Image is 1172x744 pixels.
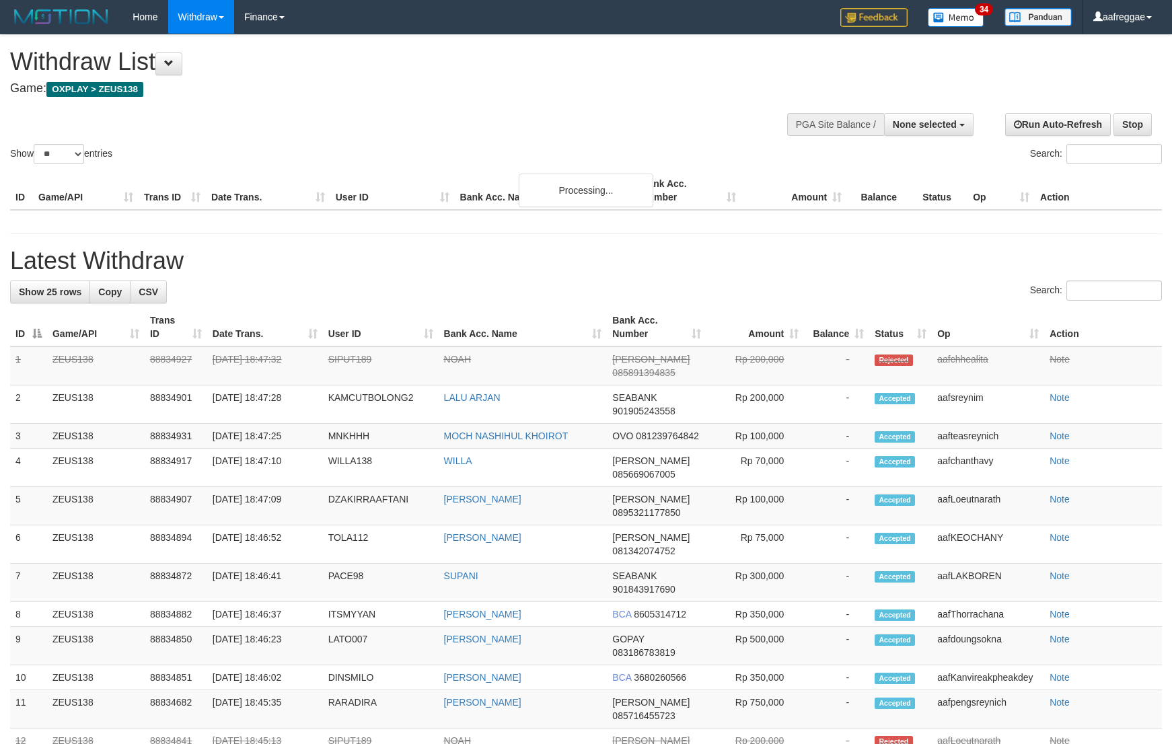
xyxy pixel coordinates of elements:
[207,525,323,564] td: [DATE] 18:46:52
[145,525,207,564] td: 88834894
[145,487,207,525] td: 88834907
[612,354,690,365] span: [PERSON_NAME]
[47,424,145,449] td: ZEUS138
[875,698,915,709] span: Accepted
[330,172,455,210] th: User ID
[323,346,439,385] td: SIPUT189
[612,507,680,518] span: Copy 0895321177850 to clipboard
[932,525,1044,564] td: aafKEOCHANY
[932,627,1044,665] td: aafdoungsokna
[612,455,690,466] span: [PERSON_NAME]
[207,308,323,346] th: Date Trans.: activate to sort column ascending
[207,665,323,690] td: [DATE] 18:46:02
[804,525,869,564] td: -
[634,672,686,683] span: Copy 3680260566 to clipboard
[323,424,439,449] td: MNKHHH
[804,385,869,424] td: -
[145,346,207,385] td: 88834927
[1004,8,1072,26] img: panduan.png
[130,281,167,303] a: CSV
[612,392,657,403] span: SEABANK
[706,627,804,665] td: Rp 500,000
[10,627,47,665] td: 9
[932,487,1044,525] td: aafLoeutnarath
[804,346,869,385] td: -
[932,308,1044,346] th: Op: activate to sort column ascending
[444,672,521,683] a: [PERSON_NAME]
[10,346,47,385] td: 1
[875,431,915,443] span: Accepted
[612,584,675,595] span: Copy 901843917690 to clipboard
[612,672,631,683] span: BCA
[932,346,1044,385] td: aafchhealita
[634,609,686,620] span: Copy 8605314712 to clipboard
[34,144,84,164] select: Showentries
[706,487,804,525] td: Rp 100,000
[612,546,675,556] span: Copy 081342074752 to clipboard
[1050,455,1070,466] a: Note
[1050,431,1070,441] a: Note
[145,665,207,690] td: 88834851
[323,602,439,627] td: ITSMYYAN
[612,532,690,543] span: [PERSON_NAME]
[206,172,330,210] th: Date Trans.
[840,8,908,27] img: Feedback.jpg
[875,456,915,468] span: Accepted
[145,385,207,424] td: 88834901
[145,564,207,602] td: 88834872
[444,392,501,403] a: LALU ARJAN
[10,281,90,303] a: Show 25 rows
[932,665,1044,690] td: aafKanvireakpheakdey
[706,385,804,424] td: Rp 200,000
[967,172,1035,210] th: Op
[444,609,521,620] a: [PERSON_NAME]
[804,690,869,729] td: -
[47,525,145,564] td: ZEUS138
[706,690,804,729] td: Rp 750,000
[607,308,706,346] th: Bank Acc. Number: activate to sort column ascending
[1050,570,1070,581] a: Note
[145,690,207,729] td: 88834682
[207,449,323,487] td: [DATE] 18:47:10
[444,354,471,365] a: NOAH
[706,449,804,487] td: Rp 70,000
[444,494,521,505] a: [PERSON_NAME]
[444,634,521,644] a: [PERSON_NAME]
[10,525,47,564] td: 6
[323,627,439,665] td: LATO007
[706,308,804,346] th: Amount: activate to sort column ascending
[10,7,112,27] img: MOTION_logo.png
[612,406,675,416] span: Copy 901905243558 to clipboard
[804,602,869,627] td: -
[706,665,804,690] td: Rp 350,000
[10,48,768,75] h1: Withdraw List
[875,355,912,366] span: Rejected
[323,487,439,525] td: DZAKIRRAAFTANI
[875,634,915,646] span: Accepted
[47,449,145,487] td: ZEUS138
[145,424,207,449] td: 88834931
[1050,532,1070,543] a: Note
[47,346,145,385] td: ZEUS138
[804,627,869,665] td: -
[323,690,439,729] td: RARADIRA
[875,673,915,684] span: Accepted
[706,602,804,627] td: Rp 350,000
[612,634,644,644] span: GOPAY
[207,564,323,602] td: [DATE] 18:46:41
[804,424,869,449] td: -
[47,665,145,690] td: ZEUS138
[612,494,690,505] span: [PERSON_NAME]
[1035,172,1162,210] th: Action
[932,690,1044,729] td: aafpengsreynich
[612,697,690,708] span: [PERSON_NAME]
[207,627,323,665] td: [DATE] 18:46:23
[1030,281,1162,301] label: Search:
[612,469,675,480] span: Copy 085669067005 to clipboard
[875,571,915,583] span: Accepted
[47,602,145,627] td: ZEUS138
[145,449,207,487] td: 88834917
[1050,354,1070,365] a: Note
[847,172,917,210] th: Balance
[884,113,974,136] button: None selected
